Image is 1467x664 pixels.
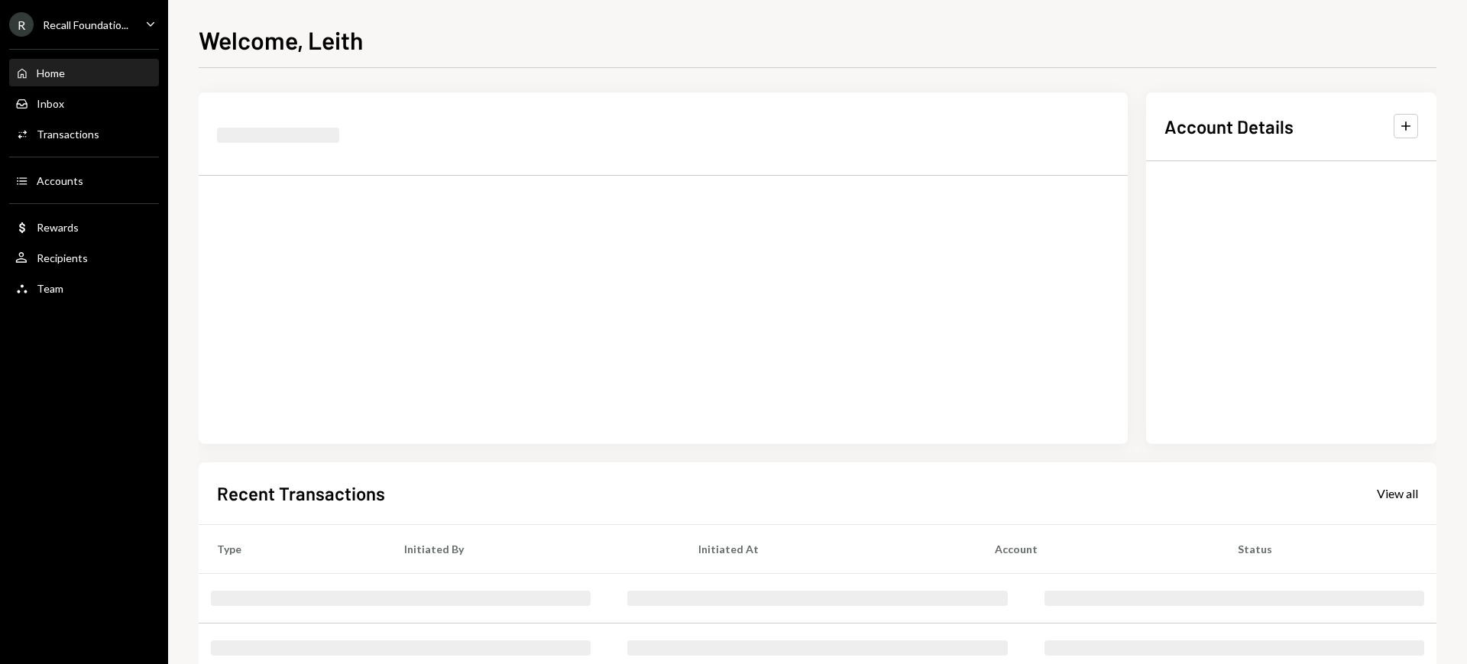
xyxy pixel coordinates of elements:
th: Initiated At [680,524,976,573]
a: Team [9,274,159,302]
div: Home [37,66,65,79]
a: Accounts [9,167,159,194]
div: Transactions [37,128,99,141]
th: Type [199,524,386,573]
a: Home [9,59,159,86]
a: Inbox [9,89,159,117]
h2: Recent Transactions [217,481,385,506]
div: Rewards [37,221,79,234]
th: Status [1219,524,1436,573]
th: Account [976,524,1219,573]
a: Transactions [9,120,159,147]
a: Rewards [9,213,159,241]
h1: Welcome, Leith [199,24,363,55]
div: Recall Foundatio... [43,18,128,31]
div: Accounts [37,174,83,187]
a: Recipients [9,244,159,271]
th: Initiated By [386,524,680,573]
div: Recipients [37,251,88,264]
div: Team [37,282,63,295]
div: R [9,12,34,37]
div: View all [1377,486,1418,501]
h2: Account Details [1164,114,1294,139]
div: Inbox [37,97,64,110]
a: View all [1377,484,1418,501]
